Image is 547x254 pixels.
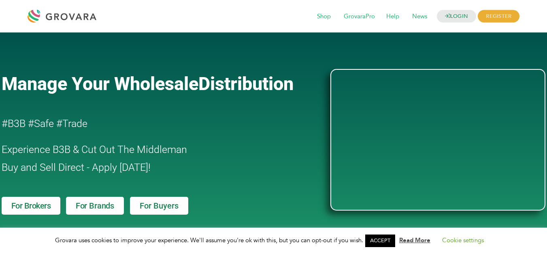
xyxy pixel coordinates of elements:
span: Experience B3B & Cut Out The Middleman [2,144,187,155]
a: Read More [399,236,430,244]
span: For Brokers [11,202,51,210]
a: News [407,12,433,21]
a: LOGIN [437,10,477,23]
a: For Brands [66,197,124,215]
a: GrovaraPro [338,12,381,21]
span: Help [381,9,405,24]
a: For Brokers [2,197,61,215]
a: For Buyers [130,197,188,215]
a: Cookie settings [442,236,484,244]
a: Shop [311,12,336,21]
h2: #B3B #Safe #Trade [2,115,284,133]
a: Manage Your WholesaleDistribution [2,73,317,95]
span: For Brands [76,202,114,210]
span: REGISTER [478,10,519,23]
span: Distribution [198,73,294,95]
span: News [407,9,433,24]
span: Buy and Sell Direct - Apply [DATE]! [2,161,151,173]
span: For Buyers [140,202,179,210]
span: Shop [311,9,336,24]
a: ACCEPT [365,235,395,247]
a: Help [381,12,405,21]
span: Grovara uses cookies to improve your experience. We'll assume you're ok with this, but you can op... [55,236,492,244]
span: Manage Your Wholesale [2,73,198,95]
span: GrovaraPro [338,9,381,24]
